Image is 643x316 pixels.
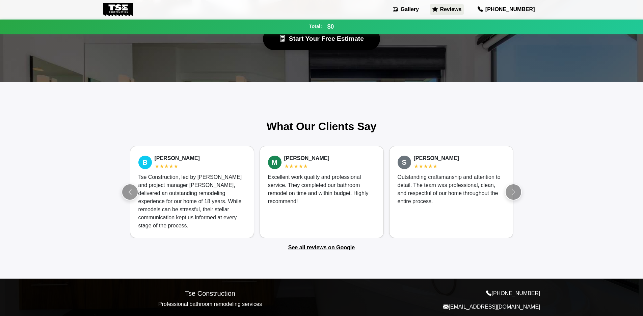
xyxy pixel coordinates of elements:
h2: What Our Clients Say [130,120,513,133]
div: Excellent work quality and professional service. They completed our bathroom remodel on time and ... [268,173,375,206]
div: Tse Construction, led by [PERSON_NAME] and project manager [PERSON_NAME], delivered an outstandin... [138,173,246,230]
span: S [398,156,411,169]
strong: [PERSON_NAME] [414,155,459,161]
h5: Tse Construction [103,289,318,297]
span: ★★★★★ [284,163,308,169]
p: Professional bathroom remodeling services [103,300,318,308]
p: [PHONE_NUMBER] [326,289,540,297]
span: Total: [309,23,322,30]
span: ★★★★★ [155,163,178,169]
a: See all reviews on Google [288,245,355,250]
a: Gallery [390,4,422,15]
p: [EMAIL_ADDRESS][DOMAIN_NAME] [326,303,540,311]
span: ★★★★★ [414,163,437,169]
strong: [PERSON_NAME] [284,155,329,161]
button: Start Your Free Estimate [263,28,380,50]
strong: [PERSON_NAME] [155,155,200,161]
img: Tse Construction [103,3,134,16]
div: Outstanding craftsmanship and attention to detail. The team was professional, clean, and respectf... [398,173,505,206]
span: M [268,156,282,169]
a: Reviews [430,4,464,15]
span: $0 [327,22,334,31]
a: [PHONE_NUMBER] [472,3,540,16]
span: B [138,156,152,169]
